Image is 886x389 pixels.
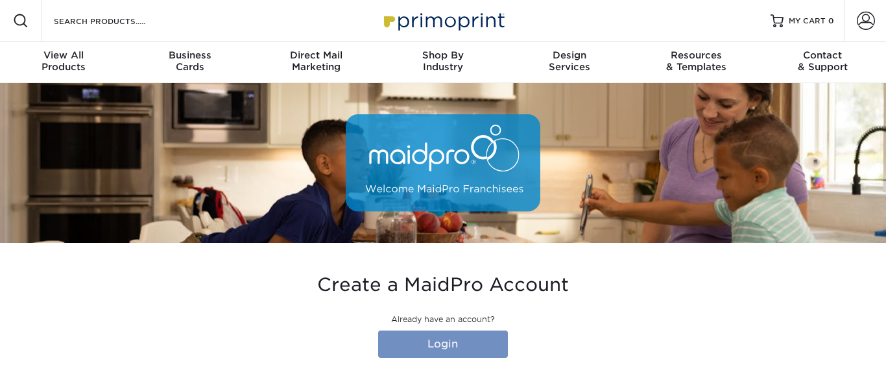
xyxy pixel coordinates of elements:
span: Contact [760,49,886,61]
a: Direct MailMarketing [253,42,379,83]
div: & Support [760,49,886,73]
div: & Templates [633,49,760,73]
a: Contact& Support [760,42,886,83]
img: Primoprint [378,6,508,34]
img: MaidPro [346,114,540,212]
span: Direct Mail [253,49,379,61]
div: Marketing [253,49,379,73]
span: Business [126,49,253,61]
span: Shop By [379,49,506,61]
span: Resources [633,49,760,61]
a: BusinessCards [126,42,253,83]
div: Cards [126,49,253,73]
span: MY CART [789,16,826,27]
a: DesignServices [507,42,633,83]
input: SEARCH PRODUCTS..... [53,13,179,29]
div: Industry [379,49,506,73]
div: Services [507,49,633,73]
span: 0 [828,16,834,25]
h3: Create a MaidPro Account [64,274,822,296]
span: Design [507,49,633,61]
a: Shop ByIndustry [379,42,506,83]
p: Already have an account? [64,314,822,325]
a: Resources& Templates [633,42,760,83]
a: Login [378,331,508,358]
